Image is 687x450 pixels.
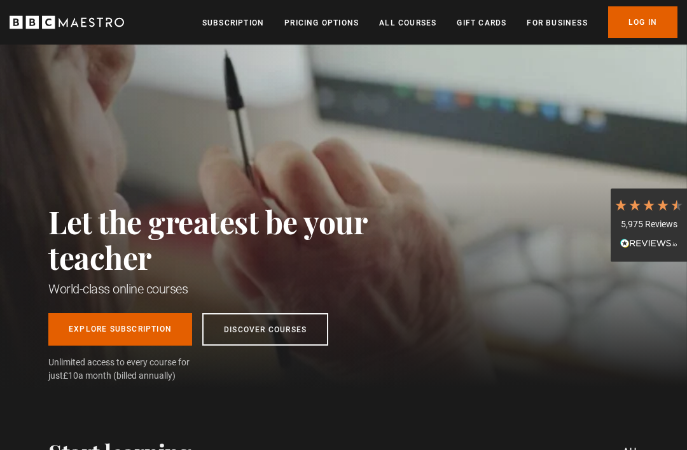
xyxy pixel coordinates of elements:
a: Subscription [202,17,264,29]
span: Unlimited access to every course for just a month (billed annually) [48,356,220,383]
a: Log In [608,6,677,38]
a: Pricing Options [284,17,359,29]
a: All Courses [379,17,436,29]
nav: Primary [202,6,677,38]
div: 5,975 Reviews [614,218,684,231]
h2: Let the greatest be your teacher [48,204,424,275]
img: REVIEWS.io [620,239,677,248]
div: 4.7 Stars [614,198,684,212]
a: For business [527,17,587,29]
div: 5,975 ReviewsRead All Reviews [611,188,687,262]
a: Explore Subscription [48,313,192,346]
span: £10 [63,370,78,381]
a: Gift Cards [457,17,506,29]
a: Discover Courses [202,313,328,346]
svg: BBC Maestro [10,13,124,32]
h1: World-class online courses [48,280,424,298]
div: Read All Reviews [614,237,684,252]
